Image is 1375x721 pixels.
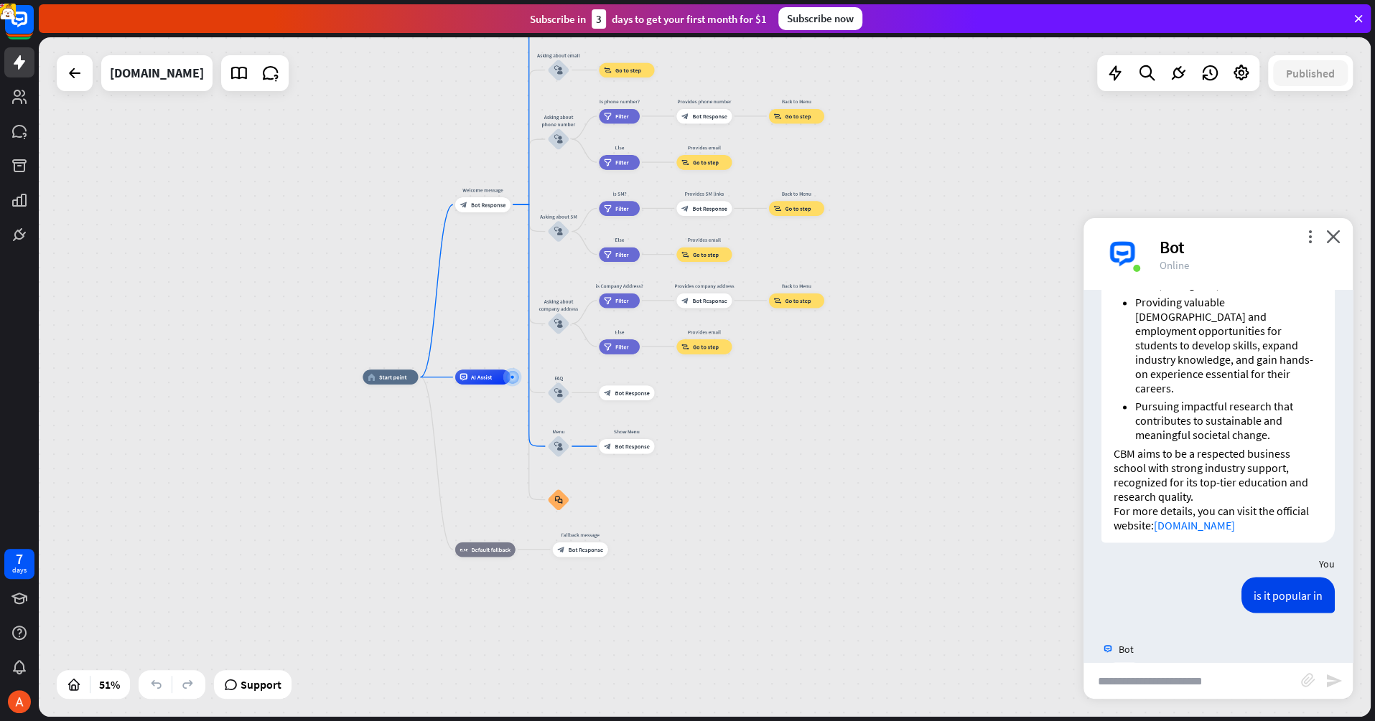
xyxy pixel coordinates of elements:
[615,159,629,166] span: Filter
[778,7,862,30] div: Subscribe now
[530,9,767,29] div: Subscribe in days to get your first month for $1
[1135,295,1323,395] li: Providing valuable [DEMOGRAPHIC_DATA] and employment opportunities for students to develop skills...
[460,201,467,208] i: block_bot_response
[615,343,629,350] span: Filter
[554,319,563,328] i: block_user_input
[368,373,376,380] i: home_2
[4,549,34,579] a: 7 days
[536,374,581,382] div: FAQ
[671,143,737,151] div: Provides email
[681,250,689,258] i: block_goto
[604,343,612,350] i: filter
[692,113,727,120] span: Bot Response
[1326,230,1341,243] i: close
[12,565,27,575] div: days
[785,297,811,304] span: Go to step
[594,428,661,435] div: Show Menu
[379,373,407,380] span: Start point
[671,190,737,197] div: Provides SM links
[16,552,23,565] div: 7
[536,52,581,59] div: Asking about email
[604,113,612,120] i: filter
[471,201,505,208] span: Bot Response
[615,443,649,450] span: Bot Response
[671,98,737,105] div: Provides phone number
[693,159,719,166] span: Go to step
[681,159,689,166] i: block_goto
[592,9,606,29] div: 3
[1160,258,1336,272] div: Online
[554,496,562,504] i: block_faq
[536,213,581,220] div: Asking about SM
[594,190,645,197] div: is SM?
[604,66,612,73] i: block_goto
[763,98,830,105] div: Back to Menu
[594,328,645,335] div: Else
[681,343,689,350] i: block_goto
[671,282,737,289] div: Provides company address
[569,546,603,553] span: Bot Response
[1119,642,1134,655] span: Bot
[547,531,614,538] div: Fallback message
[536,113,581,128] div: Asking about phone number
[763,282,830,289] div: Back to Menu
[110,55,204,91] div: cbm.vinuni.edu.vn
[554,442,563,451] i: block_user_input
[594,282,645,289] div: is Company Address?
[615,297,629,304] span: Filter
[471,373,492,380] span: AI Assist
[604,159,612,166] i: filter
[594,143,645,151] div: Else
[1135,399,1323,442] li: Pursuing impactful research that contributes to sustainable and meaningful societal change.
[604,443,611,450] i: block_bot_response
[1303,230,1317,243] i: more_vert
[460,546,467,553] i: block_fallback
[604,250,612,258] i: filter
[615,204,629,212] span: Filter
[449,187,516,194] div: Welcome message
[1325,672,1343,689] i: send
[692,204,727,212] span: Bot Response
[594,98,645,105] div: Is phone number?
[785,113,811,120] span: Go to step
[11,6,55,49] button: Open LiveChat chat widget
[671,328,737,335] div: Provides email
[615,113,629,120] span: Filter
[763,190,830,197] div: Back to Menu
[95,673,124,696] div: 51%
[773,204,781,212] i: block_goto
[554,135,563,143] i: block_user_input
[1114,503,1323,532] p: For more details, you can visit the official website:
[693,250,719,258] span: Go to step
[557,546,564,553] i: block_bot_response
[604,389,611,396] i: block_bot_response
[681,113,689,120] i: block_bot_response
[773,113,781,120] i: block_goto
[1114,446,1323,503] p: CBM aims to be a respected business school with strong industry support, recognized for its top-t...
[1301,673,1315,687] i: block_attachment
[1273,60,1348,86] button: Published
[604,297,612,304] i: filter
[604,204,612,212] i: filter
[536,298,581,313] div: Asking about company address
[1241,577,1335,613] div: is it popular in
[1319,557,1335,570] span: You
[681,297,689,304] i: block_bot_response
[554,227,563,235] i: block_user_input
[1154,517,1235,532] a: [DOMAIN_NAME]
[773,297,781,304] i: block_goto
[554,65,563,74] i: block_user_input
[554,388,563,397] i: block_user_input
[615,389,649,396] span: Bot Response
[785,204,811,212] span: Go to step
[693,343,719,350] span: Go to step
[615,66,641,73] span: Go to step
[692,297,727,304] span: Bot Response
[241,673,281,696] span: Support
[471,546,510,553] span: Default fallback
[681,204,689,212] i: block_bot_response
[536,428,581,435] div: Menu
[1160,236,1336,258] div: Bot
[671,236,737,243] div: Provides email
[594,236,645,243] div: Else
